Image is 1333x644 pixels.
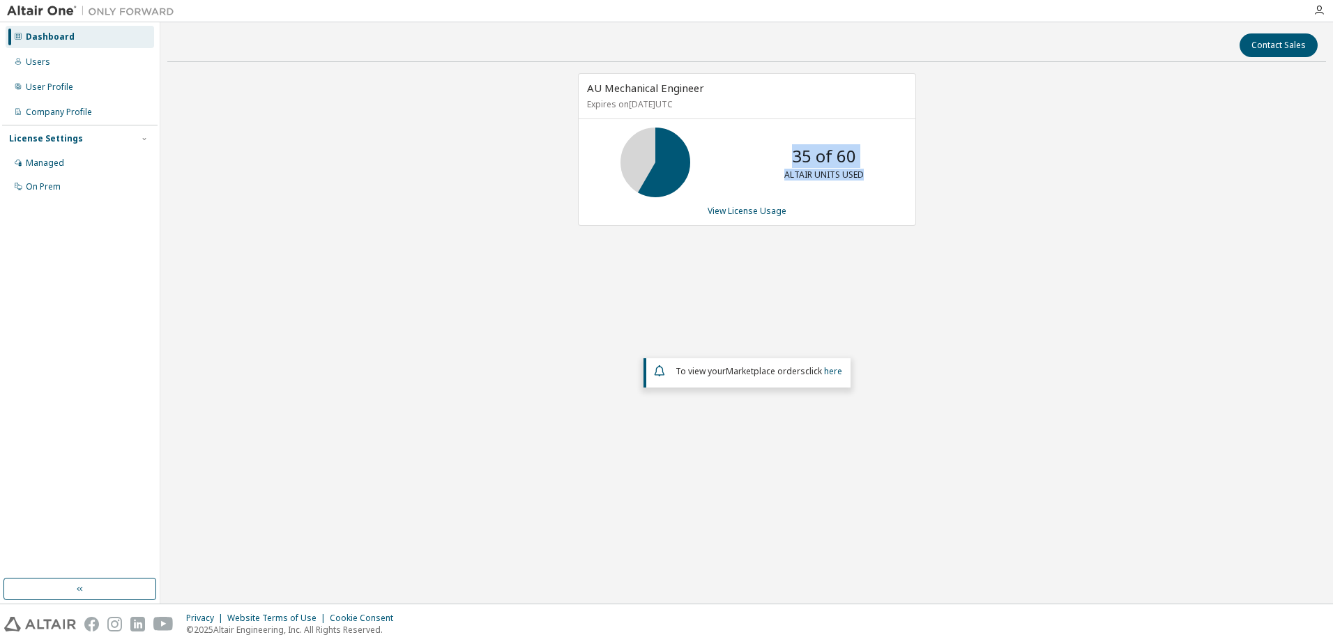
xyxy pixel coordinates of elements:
[792,144,856,168] p: 35 of 60
[26,107,92,118] div: Company Profile
[26,82,73,93] div: User Profile
[4,617,76,631] img: altair_logo.svg
[330,613,402,624] div: Cookie Consent
[824,365,842,377] a: here
[7,4,181,18] img: Altair One
[107,617,122,631] img: instagram.svg
[587,98,904,110] p: Expires on [DATE] UTC
[1240,33,1318,57] button: Contact Sales
[784,169,864,181] p: ALTAIR UNITS USED
[676,365,842,377] span: To view your click
[708,205,786,217] a: View License Usage
[26,158,64,169] div: Managed
[726,365,805,377] em: Marketplace orders
[26,56,50,68] div: Users
[84,617,99,631] img: facebook.svg
[587,81,704,95] span: AU Mechanical Engineer
[186,624,402,636] p: © 2025 Altair Engineering, Inc. All Rights Reserved.
[26,181,61,192] div: On Prem
[130,617,145,631] img: linkedin.svg
[186,613,227,624] div: Privacy
[227,613,330,624] div: Website Terms of Use
[9,133,83,144] div: License Settings
[153,617,174,631] img: youtube.svg
[26,31,75,43] div: Dashboard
